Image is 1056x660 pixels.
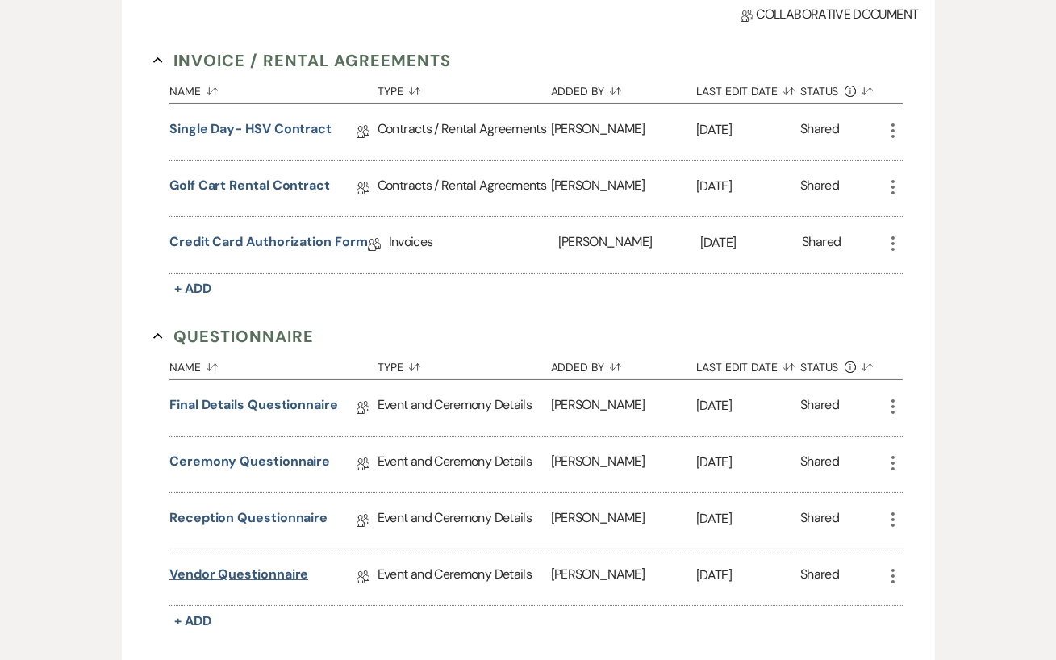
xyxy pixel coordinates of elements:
[551,161,696,216] div: [PERSON_NAME]
[551,380,696,436] div: [PERSON_NAME]
[153,324,314,349] button: Questionnaire
[551,104,696,160] div: [PERSON_NAME]
[696,349,800,379] button: Last Edit Date
[696,395,800,416] p: [DATE]
[800,508,839,533] div: Shared
[169,349,378,379] button: Name
[551,493,696,549] div: [PERSON_NAME]
[169,610,216,633] button: + Add
[800,452,839,477] div: Shared
[378,493,551,549] div: Event and Ceremony Details
[169,395,338,420] a: Final Details Questionnaire
[696,176,800,197] p: [DATE]
[696,73,800,103] button: Last Edit Date
[800,395,839,420] div: Shared
[153,48,451,73] button: Invoice / Rental Agreements
[551,437,696,492] div: [PERSON_NAME]
[169,176,330,201] a: Golf Cart Rental Contract
[169,565,308,590] a: Vendor Questionnaire
[174,280,211,297] span: + Add
[696,119,800,140] p: [DATE]
[378,73,551,103] button: Type
[378,437,551,492] div: Event and Ceremony Details
[169,452,330,477] a: Ceremony Questionnaire
[800,176,839,201] div: Shared
[700,232,802,253] p: [DATE]
[378,349,551,379] button: Type
[802,232,841,257] div: Shared
[169,508,328,533] a: Reception Questionnaire
[800,86,839,97] span: Status
[551,349,696,379] button: Added By
[800,349,883,379] button: Status
[169,232,368,257] a: Credit Card Authorization Form
[558,217,700,273] div: [PERSON_NAME]
[389,217,558,273] div: Invoices
[800,361,839,373] span: Status
[551,73,696,103] button: Added By
[800,565,839,590] div: Shared
[696,565,800,586] p: [DATE]
[169,278,216,300] button: + Add
[169,119,332,144] a: Single Day- HSV Contract
[696,508,800,529] p: [DATE]
[800,119,839,144] div: Shared
[378,161,551,216] div: Contracts / Rental Agreements
[174,612,211,629] span: + Add
[378,549,551,605] div: Event and Ceremony Details
[551,549,696,605] div: [PERSON_NAME]
[800,73,883,103] button: Status
[696,452,800,473] p: [DATE]
[741,5,918,24] span: Collaborative document
[378,104,551,160] div: Contracts / Rental Agreements
[378,380,551,436] div: Event and Ceremony Details
[169,73,378,103] button: Name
